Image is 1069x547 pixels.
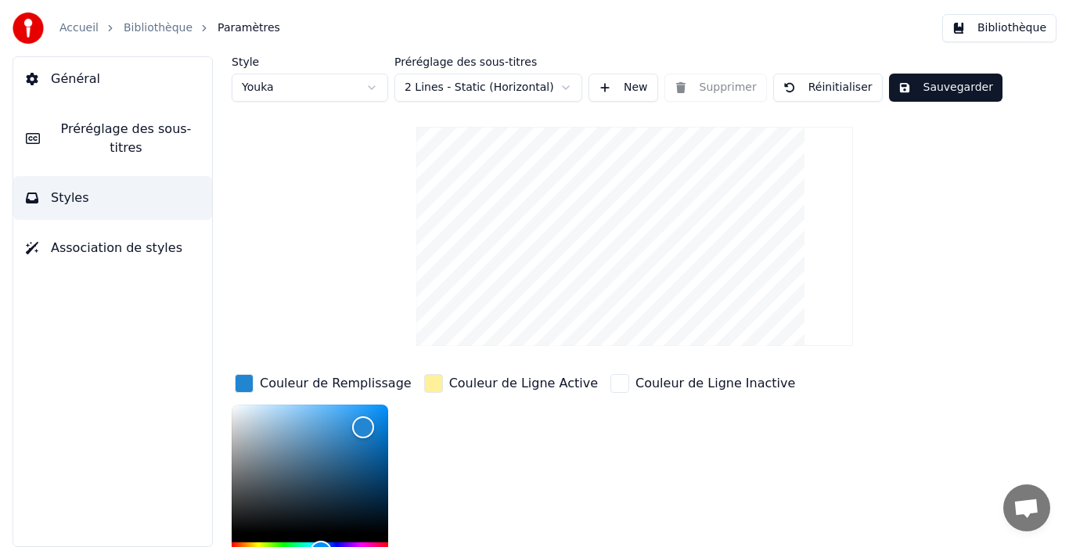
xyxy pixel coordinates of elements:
button: New [588,74,658,102]
button: Association de styles [13,226,212,270]
div: Ouvrir le chat [1003,484,1050,531]
div: Couleur de Ligne Active [449,374,598,393]
div: Couleur de Ligne Inactive [635,374,795,393]
button: Bibliothèque [942,14,1056,42]
span: Préréglage des sous-titres [52,120,200,157]
button: Styles [13,176,212,220]
a: Accueil [59,20,99,36]
div: Couleur de Remplissage [260,374,412,393]
span: Général [51,70,100,88]
button: Général [13,57,212,101]
button: Préréglage des sous-titres [13,107,212,170]
label: Préréglage des sous-titres [394,56,582,67]
a: Bibliothèque [124,20,193,36]
nav: breadcrumb [59,20,280,36]
button: Couleur de Ligne Active [421,371,601,396]
button: Couleur de Ligne Inactive [607,371,798,396]
span: Association de styles [51,239,182,257]
span: Paramètres [218,20,280,36]
button: Réinitialiser [773,74,883,102]
span: Styles [51,189,89,207]
img: youka [13,13,44,44]
label: Style [232,56,388,67]
div: Color [232,405,388,533]
button: Sauvegarder [889,74,1002,102]
button: Couleur de Remplissage [232,371,415,396]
